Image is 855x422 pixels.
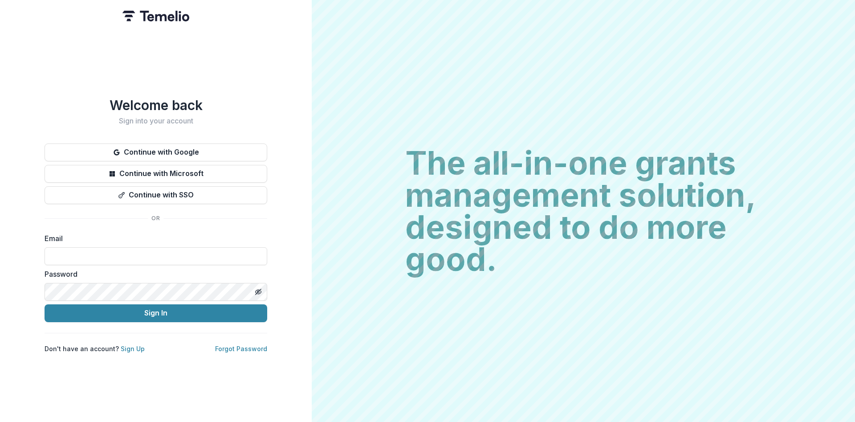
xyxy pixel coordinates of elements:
button: Continue with SSO [45,186,267,204]
h2: Sign into your account [45,117,267,125]
p: Don't have an account? [45,344,145,353]
label: Email [45,233,262,244]
button: Continue with Microsoft [45,165,267,183]
label: Password [45,269,262,279]
a: Forgot Password [215,345,267,352]
a: Sign Up [121,345,145,352]
img: Temelio [122,11,189,21]
h1: Welcome back [45,97,267,113]
button: Continue with Google [45,143,267,161]
button: Toggle password visibility [251,285,265,299]
button: Sign In [45,304,267,322]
